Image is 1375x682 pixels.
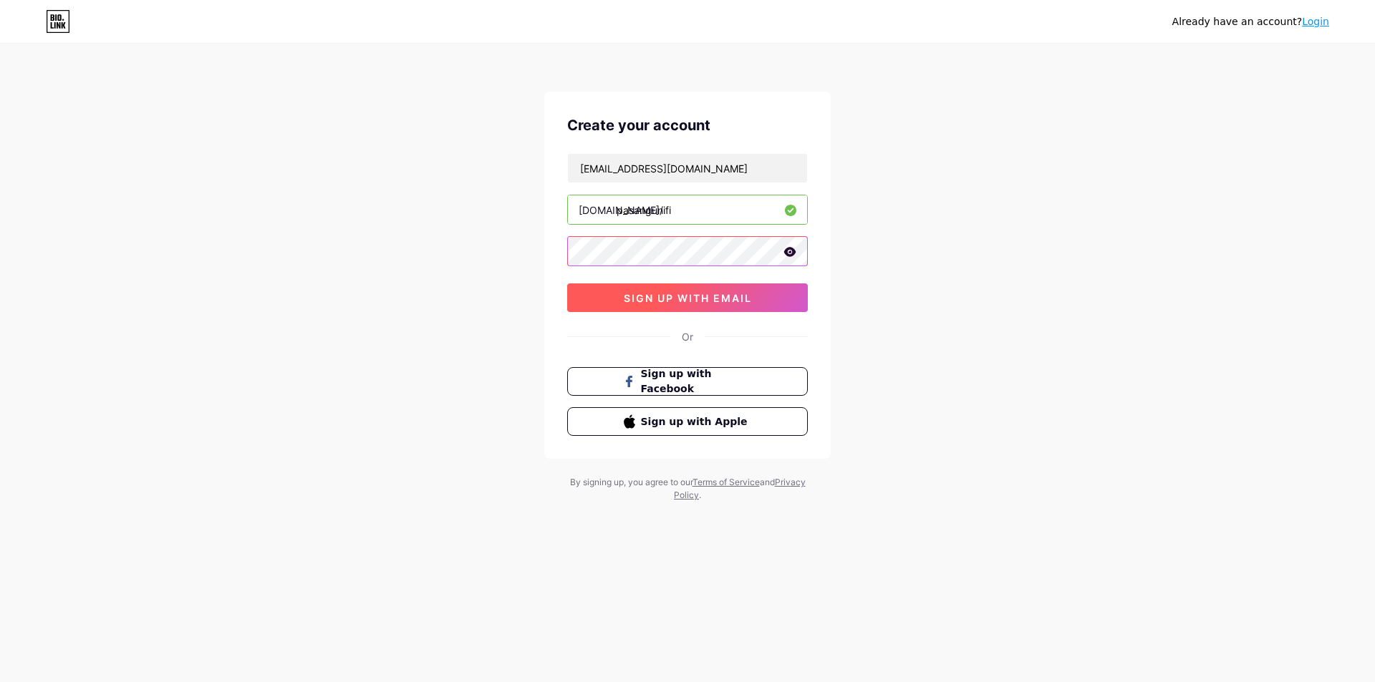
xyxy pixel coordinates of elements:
button: sign up with email [567,283,808,312]
button: Sign up with Apple [567,407,808,436]
a: Login [1302,16,1329,27]
input: username [568,195,807,224]
div: Already have an account? [1172,14,1329,29]
div: By signing up, you agree to our and . [566,476,809,502]
span: Sign up with Facebook [641,366,752,396]
span: Sign up with Apple [641,414,752,429]
div: Or [682,329,693,344]
span: sign up with email [624,292,752,304]
a: Terms of Service [693,477,760,487]
input: Email [568,154,807,182]
div: [DOMAIN_NAME]/ [579,203,663,218]
button: Sign up with Facebook [567,367,808,396]
div: Create your account [567,115,808,136]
